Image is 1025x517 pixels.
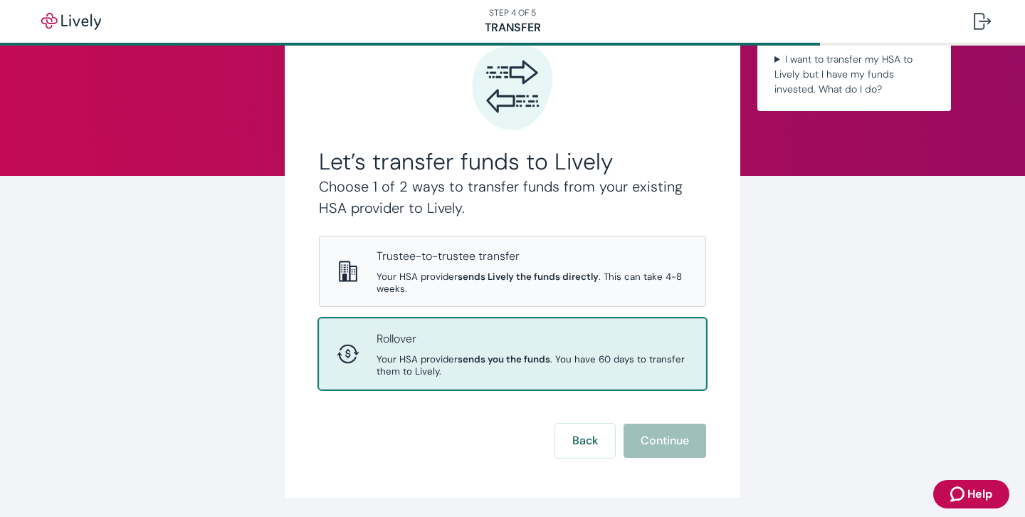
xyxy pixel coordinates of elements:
strong: sends you the funds [458,353,550,365]
summary: I want to transfer my HSA to Lively but I have my funds invested. What do I do? [769,49,940,100]
svg: Rollover [337,343,359,365]
svg: Zendesk support icon [950,486,967,503]
svg: Trustee-to-trustee [337,260,359,283]
span: Your HSA provider . This can take 4-8 weeks. [377,271,688,295]
span: Help [967,486,992,503]
button: Log out [962,4,1002,38]
button: Zendesk support iconHelp [933,480,1009,508]
h2: Let’s transfer funds to Lively [319,147,706,176]
button: Trustee-to-trusteeTrustee-to-trustee transferYour HSA providersends Lively the funds directly. Th... [320,236,705,306]
p: Rollover [377,330,688,348]
p: Trustee-to-trustee transfer [377,248,688,265]
button: Back [555,424,615,458]
strong: sends Lively the funds directly [458,271,599,283]
img: Lively [31,13,111,30]
span: Your HSA provider . You have 60 days to transfer them to Lively. [377,353,688,377]
button: RolloverRolloverYour HSA providersends you the funds. You have 60 days to transfer them to Lively. [320,319,705,389]
h4: Choose 1 of 2 ways to transfer funds from your existing HSA provider to Lively. [319,176,706,219]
